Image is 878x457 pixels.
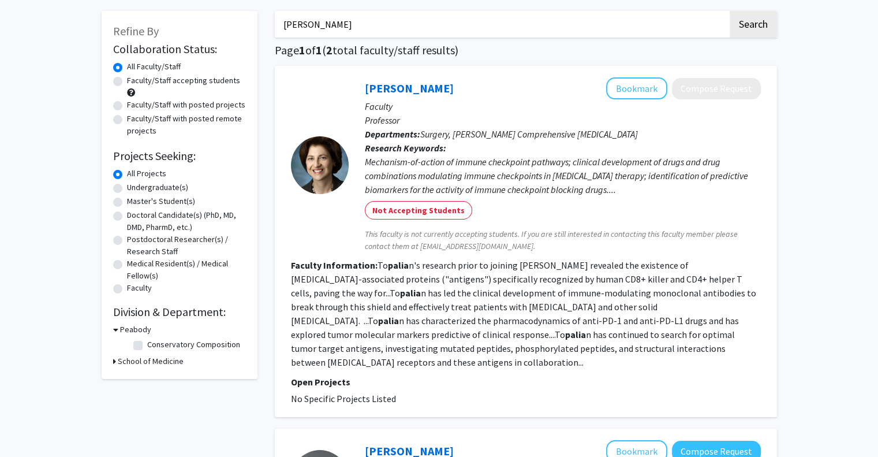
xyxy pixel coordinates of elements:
[147,339,240,351] label: Conservatory Composition
[127,209,246,233] label: Doctoral Candidate(s) (PhD, MD, DMD, PharmD, etc.)
[365,113,761,127] p: Professor
[730,11,777,38] button: Search
[291,259,378,271] b: Faculty Information:
[113,149,246,163] h2: Projects Seeking:
[127,168,166,180] label: All Projects
[365,99,761,113] p: Faculty
[127,99,245,111] label: Faculty/Staff with posted projects
[275,11,728,38] input: Search Keywords
[420,128,638,140] span: Surgery, [PERSON_NAME] Comprehensive [MEDICAL_DATA]
[127,181,188,194] label: Undergraduate(s)
[291,259,756,368] fg-read-more: To n's research prior to joining [PERSON_NAME] revealed the existence of [MEDICAL_DATA]-associate...
[113,305,246,319] h2: Division & Department:
[291,375,761,389] p: Open Projects
[606,77,667,99] button: Add Suzanne Topalian to Bookmarks
[388,259,409,271] b: palia
[299,43,305,57] span: 1
[127,282,152,294] label: Faculty
[365,142,446,154] b: Research Keywords:
[9,405,49,448] iframe: Chat
[672,78,761,99] button: Compose Request to Suzanne Topalian
[275,43,777,57] h1: Page of ( total faculty/staff results)
[127,258,246,282] label: Medical Resident(s) / Medical Fellow(s)
[565,329,586,340] b: palia
[365,128,420,140] b: Departments:
[365,201,472,220] mat-chip: Not Accepting Students
[378,315,399,326] b: palia
[326,43,332,57] span: 2
[400,287,421,299] b: palia
[316,43,322,57] span: 1
[127,233,246,258] label: Postdoctoral Researcher(s) / Research Staff
[127,195,195,207] label: Master's Student(s)
[118,355,184,367] h3: School of Medicine
[120,324,151,336] h3: Peabody
[127,61,181,73] label: All Faculty/Staff
[365,155,761,196] div: Mechanism-of-action of immune checkpoint pathways; clinical development of drugs and drug combina...
[365,81,454,95] a: [PERSON_NAME]
[127,75,240,87] label: Faculty/Staff accepting students
[127,113,246,137] label: Faculty/Staff with posted remote projects
[291,393,396,404] span: No Specific Projects Listed
[113,24,159,38] span: Refine By
[113,42,246,56] h2: Collaboration Status:
[365,228,761,252] span: This faculty is not currently accepting students. If you are still interested in contacting this ...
